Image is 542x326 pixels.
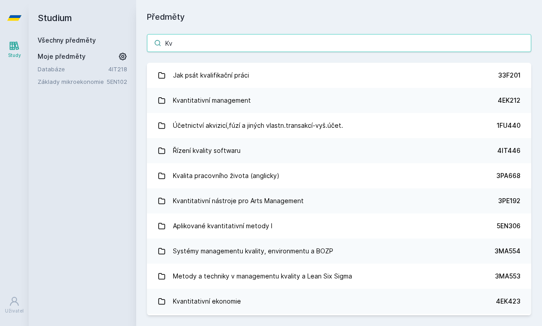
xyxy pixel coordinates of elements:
div: Systémy managementu kvality, environmentu a BOZP [173,242,333,260]
div: Kvalita pracovního života (anglicky) [173,167,280,185]
div: 3MA553 [495,272,520,281]
div: 5EN306 [497,222,520,230]
div: 33F201 [498,71,520,80]
div: 3PE192 [498,196,520,205]
div: Kvantitativní management [173,91,251,109]
div: Řízení kvality softwaru [173,142,241,160]
div: Metody a techniky v managementu kvality a Lean Six Sigma [173,267,352,285]
a: Databáze [38,65,108,74]
div: Study [8,52,21,59]
a: Systémy managementu kvality, environmentu a BOZP 3MA554 [147,239,531,264]
span: Moje předměty [38,52,86,61]
a: 5EN102 [107,78,127,85]
div: 1FU440 [497,121,520,130]
div: Aplikované kvantitativní metody I [173,217,272,235]
div: 4IT446 [497,146,520,155]
div: Účetnictví akvizicí,fúzí a jiných vlastn.transakcí-vyš.účet. [173,117,343,135]
a: Kvantitativní nástroje pro Arts Management 3PE192 [147,188,531,213]
a: Kvantitativní management 4EK212 [147,88,531,113]
a: Účetnictví akvizicí,fúzí a jiných vlastn.transakcí-vyš.účet. 1FU440 [147,113,531,138]
div: 4EK423 [496,297,520,306]
div: 4EK212 [498,96,520,105]
a: Kvalita pracovního života (anglicky) 3PA668 [147,163,531,188]
div: Kvantitativní ekonomie [173,292,241,310]
div: Jak psát kvalifikační práci [173,66,249,84]
a: Metody a techniky v managementu kvality a Lean Six Sigma 3MA553 [147,264,531,289]
a: Řízení kvality softwaru 4IT446 [147,138,531,163]
input: Název nebo ident předmětu… [147,34,531,52]
div: Kvantitativní nástroje pro Arts Management [173,192,304,210]
a: 4IT218 [108,65,127,73]
a: Uživatel [2,291,27,319]
div: Uživatel [5,308,24,314]
a: Aplikované kvantitativní metody I 5EN306 [147,213,531,239]
h1: Předměty [147,11,531,23]
a: Jak psát kvalifikační práci 33F201 [147,63,531,88]
a: Kvantitativní ekonomie 4EK423 [147,289,531,314]
a: Základy mikroekonomie [38,77,107,86]
div: 3PA668 [496,171,520,180]
a: Všechny předměty [38,36,96,44]
div: 3MA554 [495,247,520,256]
a: Study [2,36,27,63]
